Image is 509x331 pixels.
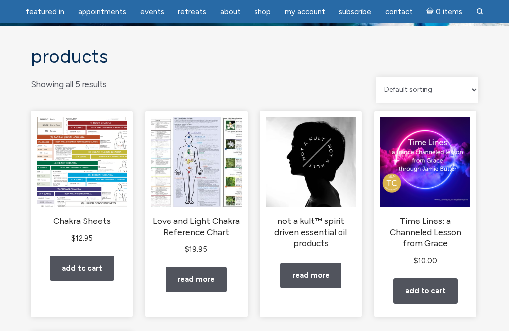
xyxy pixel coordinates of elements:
span: $ [414,256,418,265]
a: Cart0 items [421,1,468,22]
h2: Love and Light Chakra Reference Chart [151,216,241,238]
span: $ [185,245,189,254]
img: Chakra Sheets [37,117,127,207]
span: $ [71,234,76,243]
a: Read more about “not a kult™ spirit driven essential oil products” [280,263,341,288]
select: Shop order [376,77,478,103]
bdi: 12.95 [71,234,93,243]
a: Chakra Sheets $12.95 [37,117,127,245]
a: My Account [279,2,331,22]
h1: Products [31,46,478,67]
span: Retreats [178,7,206,16]
span: My Account [285,7,325,16]
a: Events [134,2,170,22]
span: featured in [26,7,64,16]
img: not a kult™ spirit driven essential oil products [266,117,356,207]
p: Showing all 5 results [31,77,107,92]
a: About [214,2,247,22]
a: Contact [379,2,419,22]
span: Subscribe [339,7,371,16]
bdi: 10.00 [414,256,437,265]
a: Retreats [172,2,212,22]
a: Time Lines: a Channeled Lesson from Grace $10.00 [380,117,470,267]
a: Appointments [72,2,132,22]
img: Love and Light Chakra Reference Chart [151,117,241,207]
a: not a kult™ spirit driven essential oil products [266,117,356,249]
a: Love and Light Chakra Reference Chart $19.95 [151,117,241,256]
h2: Time Lines: a Channeled Lesson from Grace [380,216,470,249]
a: Add to cart: “Time Lines: a Channeled Lesson from Grace” [393,278,458,304]
span: Appointments [78,7,126,16]
img: Time Lines: a Channeled Lesson from Grace [380,117,470,207]
bdi: 19.95 [185,245,207,254]
span: 0 items [436,8,462,16]
span: Contact [385,7,413,16]
a: Shop [249,2,277,22]
span: About [220,7,241,16]
a: featured in [20,2,70,22]
a: Add to cart: “Chakra Sheets” [50,256,114,281]
a: Subscribe [333,2,377,22]
span: Events [140,7,164,16]
h2: not a kult™ spirit driven essential oil products [266,216,356,249]
span: Shop [254,7,271,16]
h2: Chakra Sheets [37,216,127,227]
a: Read more about “Love and Light Chakra Reference Chart” [166,267,227,292]
i: Cart [426,7,436,16]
